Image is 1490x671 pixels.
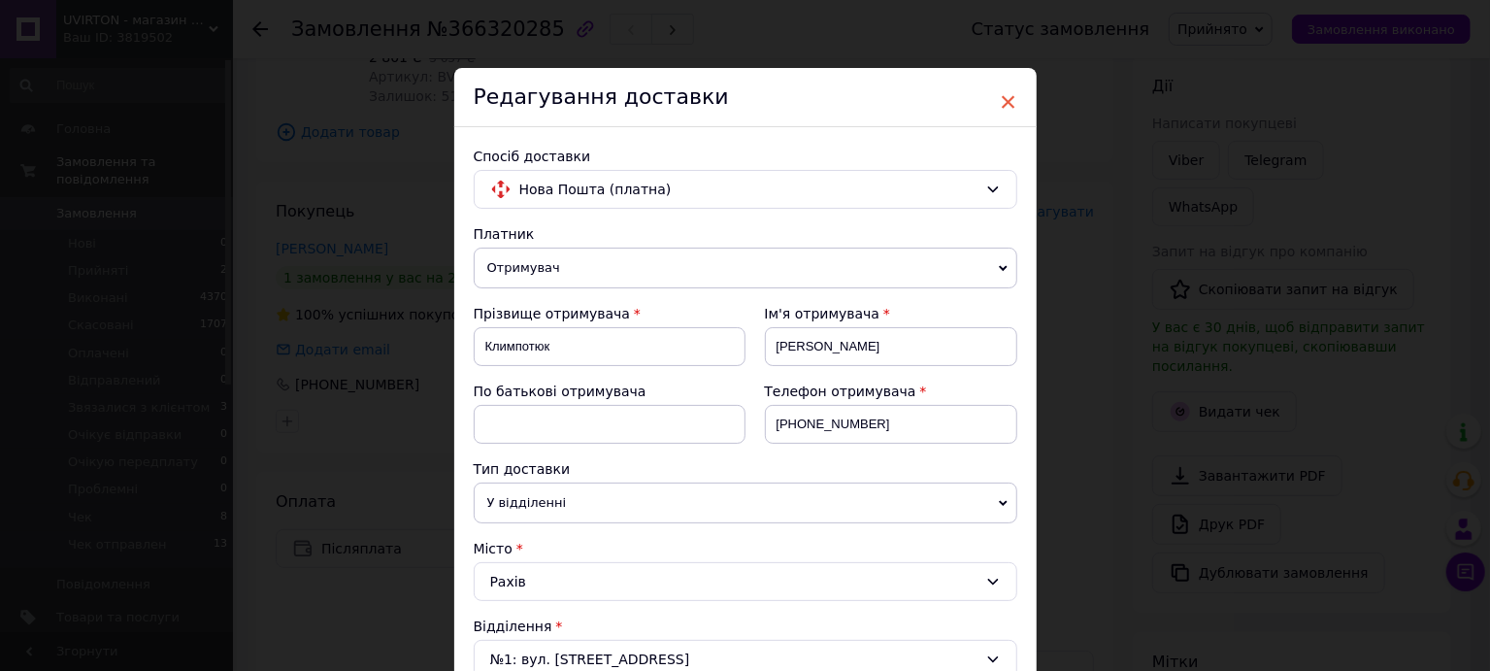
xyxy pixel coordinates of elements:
[474,384,646,399] span: По батькові отримувача
[454,68,1037,127] div: Редагування доставки
[765,306,880,321] span: Ім'я отримувача
[1000,85,1017,118] span: ×
[474,483,1017,523] span: У відділенні
[765,405,1017,444] input: +380
[474,248,1017,288] span: Отримувач
[474,306,631,321] span: Прізвище отримувача
[474,562,1017,601] div: Рахів
[519,179,977,200] span: Нова Пошта (платна)
[765,384,916,399] span: Телефон отримувача
[474,617,1017,636] div: Відділення
[474,226,535,242] span: Платник
[474,461,571,477] span: Тип доставки
[474,147,1017,166] div: Спосіб доставки
[474,539,1017,558] div: Місто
